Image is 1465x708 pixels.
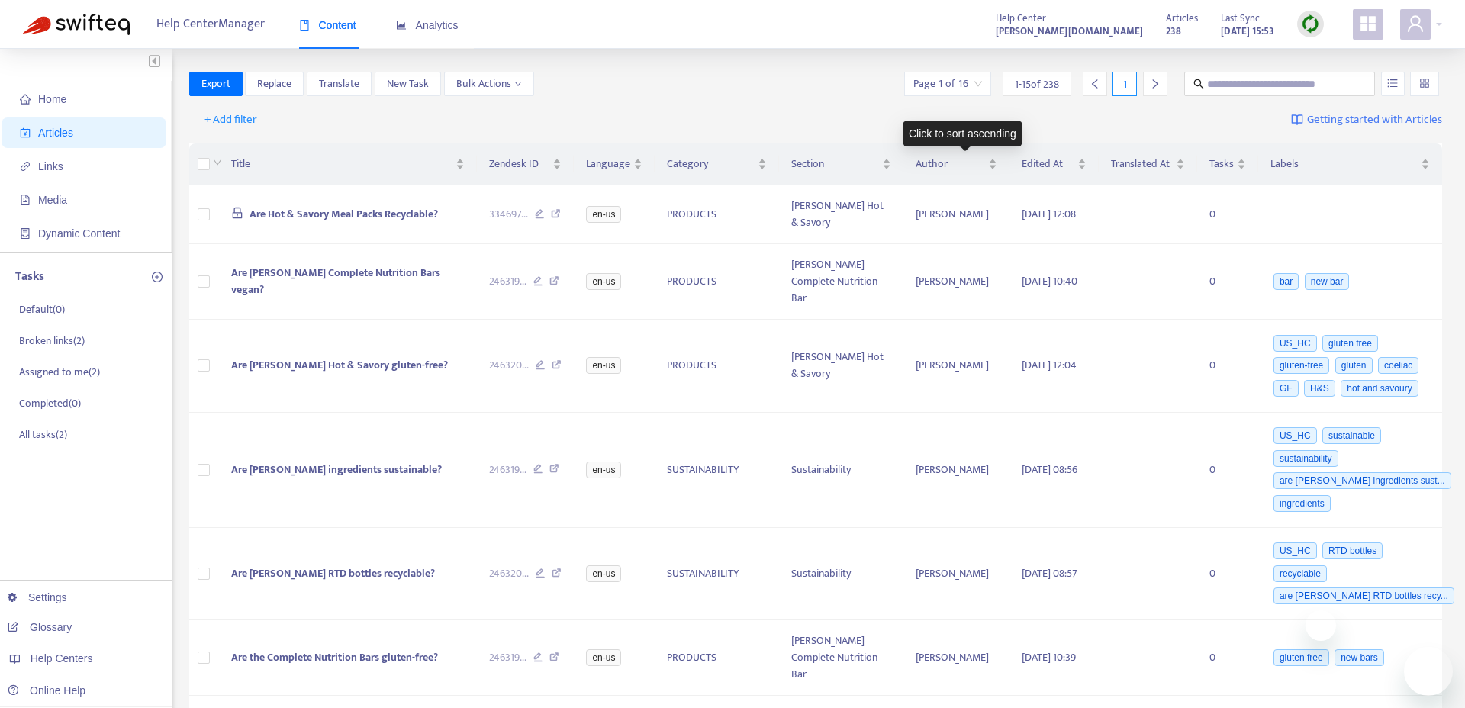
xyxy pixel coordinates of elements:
span: Articles [1166,10,1198,27]
td: 0 [1197,413,1258,528]
span: Home [38,93,66,105]
td: [PERSON_NAME] [903,620,1009,696]
span: Articles [38,127,73,139]
span: Are [PERSON_NAME] ingredients sustainable? [231,461,442,478]
span: search [1193,79,1204,89]
a: Getting started with Articles [1291,108,1442,132]
td: SUSTAINABILITY [655,413,779,528]
div: 1 [1112,72,1137,96]
span: Translate [319,76,359,92]
span: link [20,161,31,172]
span: 334697 ... [489,206,528,223]
span: recyclable [1273,565,1327,582]
td: SUSTAINABILITY [655,528,779,621]
span: Help Centers [31,652,93,665]
span: US_HC [1273,542,1317,559]
span: + Add filter [204,111,257,129]
td: [PERSON_NAME] Complete Nutrition Bar [779,620,903,696]
span: en-us [586,273,621,290]
span: Are the Complete Nutrition Bars gluten-free? [231,648,438,666]
p: All tasks ( 2 ) [19,426,67,443]
span: H&S [1304,380,1335,397]
span: [DATE] 08:56 [1022,461,1077,478]
span: book [299,20,310,31]
span: appstore [1359,14,1377,33]
span: 246319 ... [489,273,526,290]
td: [PERSON_NAME] Complete Nutrition Bar [779,244,903,320]
span: Export [201,76,230,92]
span: user [1406,14,1425,33]
span: Language [586,156,630,172]
a: Glossary [8,621,72,633]
span: en-us [586,462,621,478]
span: [DATE] 12:04 [1022,356,1077,374]
p: Default ( 0 ) [19,301,65,317]
td: [PERSON_NAME] [903,320,1009,413]
td: Sustainability [779,528,903,621]
span: gluten [1335,357,1373,374]
td: PRODUCTS [655,320,779,413]
span: Zendesk ID [489,156,550,172]
span: plus-circle [152,272,163,282]
span: Are [PERSON_NAME] Complete Nutrition Bars vegan? [231,264,440,298]
span: Help Center [996,10,1046,27]
span: new bars [1335,649,1384,666]
td: [PERSON_NAME] [903,413,1009,528]
span: Author [916,156,985,172]
span: Getting started with Articles [1307,111,1442,129]
span: [DATE] 10:40 [1022,272,1077,290]
td: [PERSON_NAME] Hot & Savory [779,320,903,413]
span: unordered-list [1387,78,1398,88]
div: Click to sort ascending [903,121,1022,146]
td: PRODUCTS [655,244,779,320]
span: gluten free [1273,649,1329,666]
span: file-image [20,195,31,205]
td: [PERSON_NAME] Hot & Savory [779,185,903,244]
span: Tasks [1209,156,1234,172]
span: Translated At [1111,156,1173,172]
span: Are Hot & Savory Meal Packs Recyclable? [250,205,438,223]
span: en-us [586,206,621,223]
span: 246319 ... [489,649,526,666]
span: bar [1273,273,1299,290]
span: lock [231,207,243,219]
span: Replace [257,76,291,92]
td: 0 [1197,320,1258,413]
img: image-link [1291,114,1303,126]
p: Broken links ( 2 ) [19,333,85,349]
span: gluten-free [1273,357,1329,374]
span: GF [1273,380,1299,397]
span: Are [PERSON_NAME] Hot & Savory gluten-free? [231,356,448,374]
iframe: Close message [1306,610,1336,641]
button: Bulk Actionsdown [444,72,534,96]
span: 246320 ... [489,357,529,374]
span: en-us [586,357,621,374]
span: en-us [586,565,621,582]
td: 0 [1197,528,1258,621]
span: Media [38,194,67,206]
td: PRODUCTS [655,620,779,696]
button: unordered-list [1381,72,1405,96]
span: US_HC [1273,427,1317,444]
span: Edited At [1022,156,1074,172]
span: 1 - 15 of 238 [1015,76,1059,92]
span: are [PERSON_NAME] RTD bottles recy... [1273,587,1454,604]
span: account-book [20,127,31,138]
span: hot and savoury [1341,380,1418,397]
th: Tasks [1197,143,1258,185]
span: gluten free [1322,335,1378,352]
td: 0 [1197,620,1258,696]
span: [DATE] 08:57 [1022,565,1077,582]
span: 246320 ... [489,565,529,582]
span: Help Center Manager [156,10,265,39]
a: Online Help [8,684,85,697]
th: Translated At [1099,143,1197,185]
span: Last Sync [1221,10,1260,27]
span: RTD bottles [1322,542,1383,559]
img: Swifteq [23,14,130,35]
td: [PERSON_NAME] [903,244,1009,320]
p: Completed ( 0 ) [19,395,81,411]
span: 246319 ... [489,462,526,478]
button: Translate [307,72,372,96]
span: coeliac [1378,357,1418,374]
